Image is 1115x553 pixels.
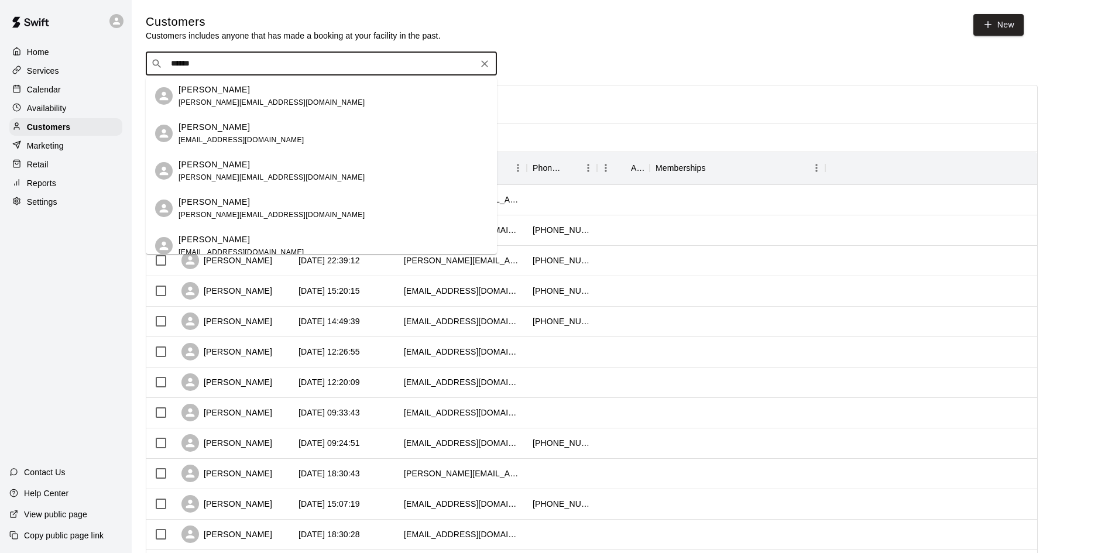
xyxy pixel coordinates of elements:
[24,509,87,520] p: View public page
[476,56,493,72] button: Clear
[27,159,49,170] p: Retail
[9,156,122,173] a: Retail
[533,285,591,297] div: +12283655727
[404,315,521,327] div: charigillis@gmail.com
[404,528,521,540] div: jameswise@yahoo.com
[579,159,597,177] button: Menu
[27,84,61,95] p: Calendar
[181,343,272,360] div: [PERSON_NAME]
[27,140,64,152] p: Marketing
[146,30,441,42] p: Customers includes anyone that has made a booking at your facility in the past.
[179,98,365,107] span: [PERSON_NAME][EMAIL_ADDRESS][DOMAIN_NAME]
[9,118,122,136] a: Customers
[155,162,173,180] div: Colten Bishop
[181,525,272,543] div: [PERSON_NAME]
[155,200,173,217] div: Brady Bishop
[527,152,597,184] div: Phone Number
[181,465,272,482] div: [PERSON_NAME]
[404,437,521,449] div: btoche98@gmail.com
[404,498,521,510] div: jackschwartz145@gmail.com
[650,152,825,184] div: Memberships
[299,407,360,418] div: 2025-08-09 09:33:43
[179,136,304,144] span: [EMAIL_ADDRESS][DOMAIN_NAME]
[533,255,591,266] div: +12285965006
[24,530,104,541] p: Copy public page link
[533,437,591,449] div: +12288615885
[181,434,272,452] div: [PERSON_NAME]
[299,376,360,388] div: 2025-08-09 12:20:09
[179,211,365,219] span: [PERSON_NAME][EMAIL_ADDRESS][DOMAIN_NAME]
[533,498,591,510] div: +16013251397
[299,468,360,479] div: 2025-08-07 18:30:43
[9,62,122,80] a: Services
[973,14,1024,36] a: New
[706,160,722,176] button: Sort
[404,468,521,479] div: spencer@pyroncoastal.com
[24,466,66,478] p: Contact Us
[404,255,521,266] div: barry@bneyrey.com
[299,498,360,510] div: 2025-08-07 15:07:19
[146,14,441,30] h5: Customers
[533,315,591,327] div: +13216632330
[155,87,173,105] div: Ron Bishop
[9,99,122,117] a: Availability
[299,315,360,327] div: 2025-08-09 14:49:39
[27,196,57,208] p: Settings
[181,282,272,300] div: [PERSON_NAME]
[631,152,644,184] div: Age
[181,252,272,269] div: [PERSON_NAME]
[27,46,49,58] p: Home
[299,437,360,449] div: 2025-08-08 09:24:51
[563,160,579,176] button: Sort
[9,43,122,61] a: Home
[9,137,122,154] a: Marketing
[533,152,563,184] div: Phone Number
[179,196,250,208] p: [PERSON_NAME]
[27,121,70,133] p: Customers
[299,255,360,266] div: 2025-08-10 22:39:12
[404,285,521,297] div: allan71180@gmail.com
[656,152,706,184] div: Memberships
[615,160,631,176] button: Sort
[146,52,497,75] div: Search customers by name or email
[24,487,68,499] p: Help Center
[155,125,173,142] div: Zena Zugg
[179,233,250,246] p: [PERSON_NAME]
[299,528,360,540] div: 2025-08-06 18:30:28
[597,159,615,177] button: Menu
[9,174,122,192] a: Reports
[181,404,272,421] div: [PERSON_NAME]
[808,159,825,177] button: Menu
[179,84,250,96] p: [PERSON_NAME]
[27,177,56,189] p: Reports
[9,81,122,98] a: Calendar
[181,495,272,513] div: [PERSON_NAME]
[181,373,272,391] div: [PERSON_NAME]
[299,285,360,297] div: 2025-08-09 15:20:15
[509,159,527,177] button: Menu
[179,173,365,181] span: [PERSON_NAME][EMAIL_ADDRESS][DOMAIN_NAME]
[533,224,591,236] div: +18583809791
[404,407,521,418] div: djweldon@gmai.com
[9,193,122,211] a: Settings
[404,346,521,358] div: edwardsadam228@gmail.com
[155,237,173,255] div: Logan Bishop
[299,346,360,358] div: 2025-08-09 12:26:55
[597,152,650,184] div: Age
[404,376,521,388] div: jjboy42889@aol.com
[179,159,250,171] p: [PERSON_NAME]
[179,248,304,256] span: [EMAIL_ADDRESS][DOMAIN_NAME]
[27,102,67,114] p: Availability
[398,152,527,184] div: Email
[27,65,59,77] p: Services
[181,312,272,330] div: [PERSON_NAME]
